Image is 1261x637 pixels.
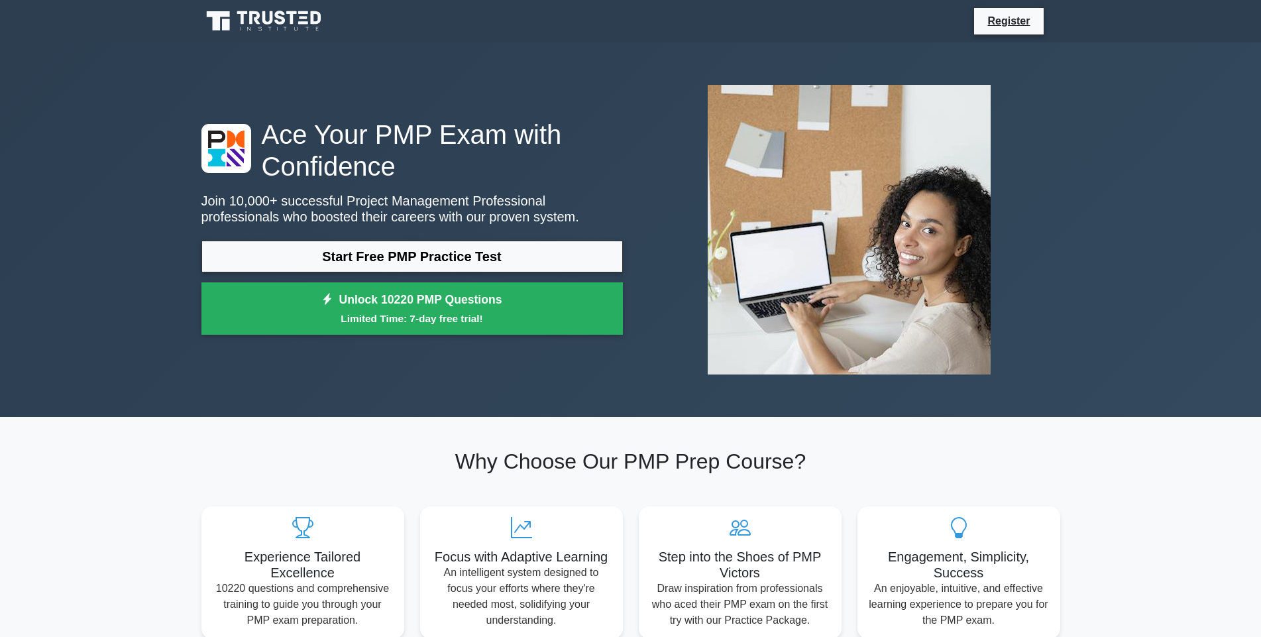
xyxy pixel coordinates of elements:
[201,241,623,272] a: Start Free PMP Practice Test
[868,581,1050,628] p: An enjoyable, intuitive, and effective learning experience to prepare you for the PMP exam.
[431,565,612,628] p: An intelligent system designed to focus your efforts where they're needed most, solidifying your ...
[201,119,623,182] h1: Ace Your PMP Exam with Confidence
[979,13,1038,29] a: Register
[868,549,1050,581] h5: Engagement, Simplicity, Success
[649,549,831,581] h5: Step into the Shoes of PMP Victors
[201,193,623,225] p: Join 10,000+ successful Project Management Professional professionals who boosted their careers w...
[212,549,394,581] h5: Experience Tailored Excellence
[431,549,612,565] h5: Focus with Adaptive Learning
[201,449,1060,474] h2: Why Choose Our PMP Prep Course?
[218,311,606,326] small: Limited Time: 7-day free trial!
[201,282,623,335] a: Unlock 10220 PMP QuestionsLimited Time: 7-day free trial!
[212,581,394,628] p: 10220 questions and comprehensive training to guide you through your PMP exam preparation.
[649,581,831,628] p: Draw inspiration from professionals who aced their PMP exam on the first try with our Practice Pa...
